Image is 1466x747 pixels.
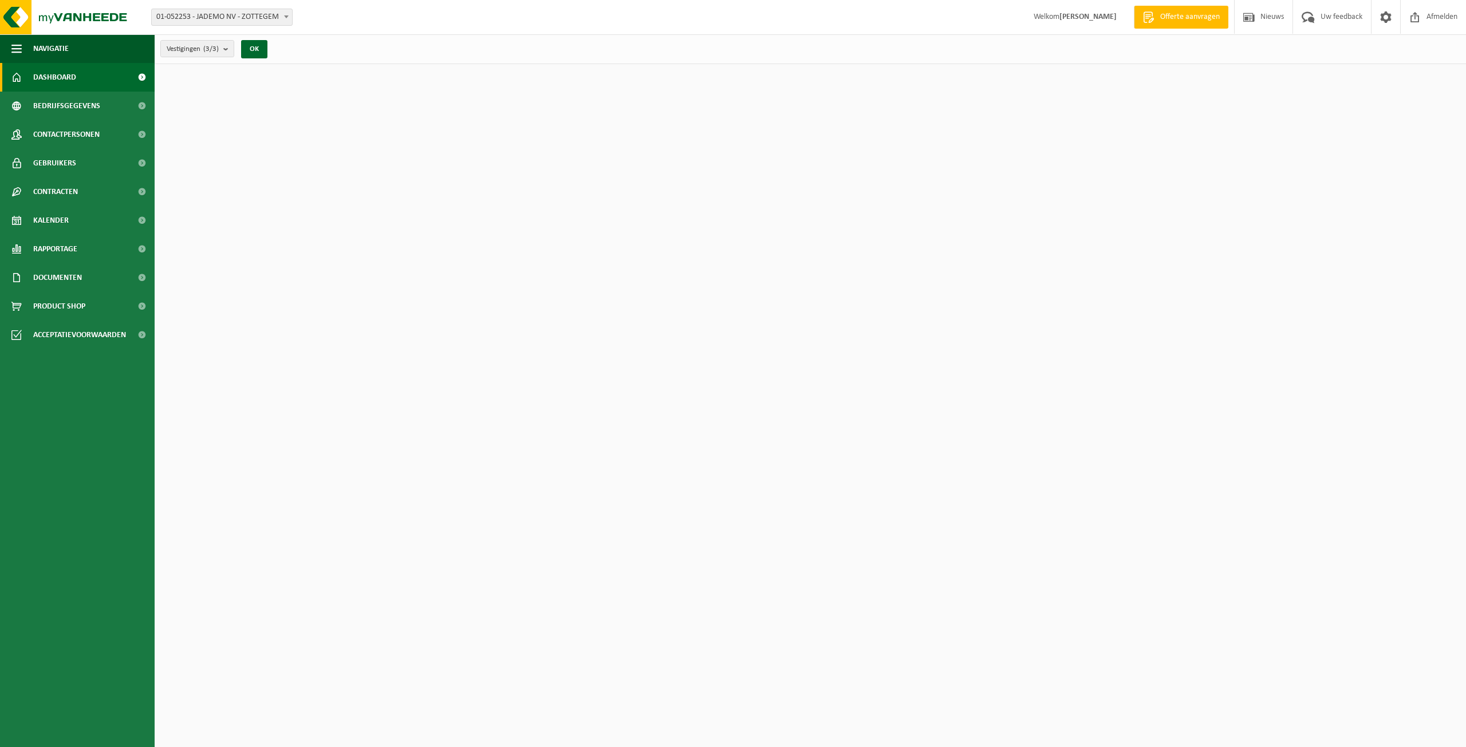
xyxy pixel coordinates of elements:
[151,9,293,26] span: 01-052253 - JADEMO NV - ZOTTEGEM
[241,40,267,58] button: OK
[160,40,234,57] button: Vestigingen(3/3)
[33,292,85,321] span: Product Shop
[33,321,126,349] span: Acceptatievoorwaarden
[33,177,78,206] span: Contracten
[33,149,76,177] span: Gebruikers
[33,34,69,63] span: Navigatie
[203,45,219,53] count: (3/3)
[33,206,69,235] span: Kalender
[33,235,77,263] span: Rapportage
[33,63,76,92] span: Dashboard
[152,9,292,25] span: 01-052253 - JADEMO NV - ZOTTEGEM
[167,41,219,58] span: Vestigingen
[33,263,82,292] span: Documenten
[1134,6,1228,29] a: Offerte aanvragen
[1059,13,1117,21] strong: [PERSON_NAME]
[33,120,100,149] span: Contactpersonen
[1157,11,1223,23] span: Offerte aanvragen
[33,92,100,120] span: Bedrijfsgegevens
